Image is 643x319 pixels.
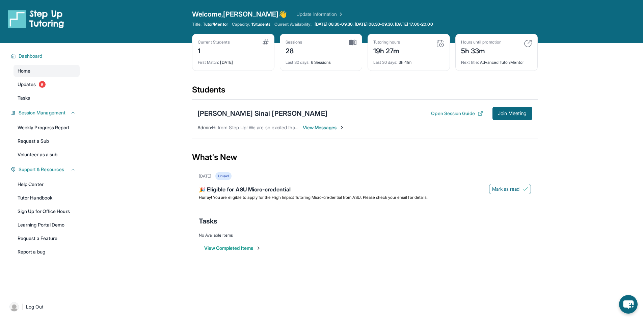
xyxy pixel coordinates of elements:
[373,60,398,65] span: Last 30 days :
[14,246,80,258] a: Report a bug
[198,45,230,56] div: 1
[14,65,80,77] a: Home
[313,22,434,27] a: [DATE] 08:30-09:30, [DATE] 08:30-09:30, [DATE] 17:00-20:00
[14,78,80,90] a: Updates9
[198,56,269,65] div: [DATE]
[8,9,64,28] img: logo
[14,149,80,161] a: Volunteer as a sub
[192,84,538,99] div: Students
[204,245,261,251] button: View Completed Items
[19,53,43,59] span: Dashboard
[14,122,80,134] a: Weekly Progress Report
[16,109,76,116] button: Session Management
[18,81,36,88] span: Updates
[26,303,44,310] span: Log Out
[199,174,211,179] div: [DATE]
[197,109,327,118] div: [PERSON_NAME] Sinai [PERSON_NAME]
[296,11,344,18] a: Update Information
[339,125,345,130] img: Chevron-Right
[373,39,400,45] div: Tutoring hours
[16,53,76,59] button: Dashboard
[461,45,502,56] div: 5h 33m
[349,39,356,46] img: card
[19,109,65,116] span: Session Management
[39,81,46,88] span: 9
[523,186,528,192] img: Mark as read
[19,166,64,173] span: Support & Resources
[337,11,344,18] img: Chevron Right
[251,22,270,27] span: 1 Students
[14,219,80,231] a: Learning Portal Demo
[315,22,433,27] span: [DATE] 08:30-09:30, [DATE] 08:30-09:30, [DATE] 17:00-20:00
[492,186,520,192] span: Mark as read
[192,22,202,27] span: Title:
[203,22,228,27] span: Tutor/Mentor
[373,56,444,65] div: 3h 41m
[286,60,310,65] span: Last 30 days :
[14,178,80,190] a: Help Center
[199,195,428,200] span: Hurray! You are eligible to apply for the High Impact Tutoring Micro-credential from ASU. Please ...
[274,22,312,27] span: Current Availability:
[199,233,531,238] div: No Available Items
[18,95,30,101] span: Tasks
[461,60,479,65] span: Next title :
[14,232,80,244] a: Request a Feature
[461,56,532,65] div: Advanced Tutor/Mentor
[498,111,527,115] span: Join Meeting
[461,39,502,45] div: Hours until promotion
[199,185,531,195] div: 🎉 Eligible for ASU Micro-credential
[619,295,638,314] button: chat-button
[286,56,356,65] div: 6 Sessions
[436,39,444,48] img: card
[431,110,483,117] button: Open Session Guide
[199,216,217,226] span: Tasks
[198,60,219,65] span: First Match :
[286,39,302,45] div: Sessions
[9,302,19,312] img: user-img
[524,39,532,48] img: card
[198,39,230,45] div: Current Students
[14,205,80,217] a: Sign Up for Office Hours
[14,192,80,204] a: Tutor Handbook
[215,172,232,180] div: Unread
[492,107,532,120] button: Join Meeting
[303,124,345,131] span: View Messages
[197,125,212,130] span: Admin :
[263,39,269,45] img: card
[7,299,80,314] a: |Log Out
[286,45,302,56] div: 28
[14,92,80,104] a: Tasks
[22,303,23,311] span: |
[14,135,80,147] a: Request a Sub
[18,68,30,74] span: Home
[16,166,76,173] button: Support & Resources
[489,184,531,194] button: Mark as read
[232,22,250,27] span: Capacity:
[192,9,287,19] span: Welcome, [PERSON_NAME] 👋
[373,45,400,56] div: 19h 27m
[192,142,538,172] div: What's New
